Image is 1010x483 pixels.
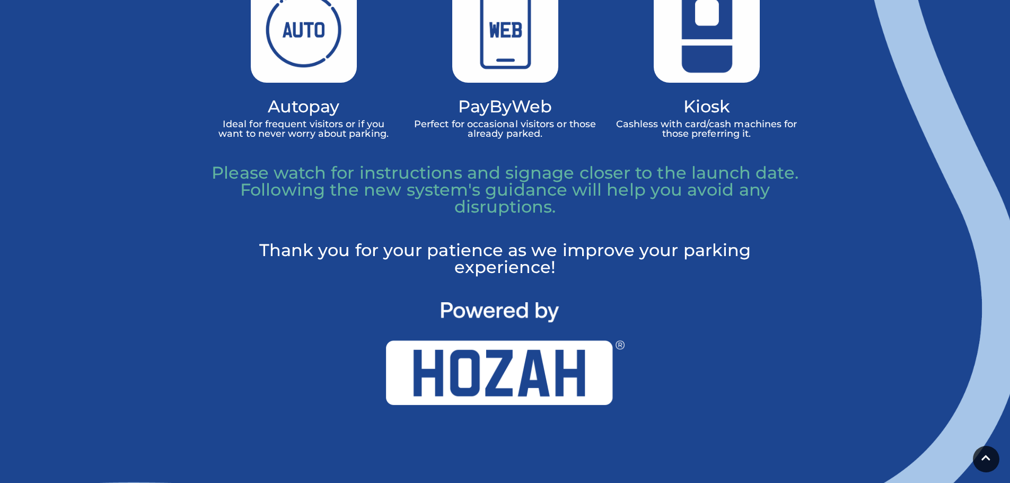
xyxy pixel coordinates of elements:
p: Thank you for your patience as we improve your parking experience! [211,242,800,276]
h4: PayByWeb [412,99,598,114]
p: Perfect for occasional visitors or those already parked. [412,119,598,138]
h4: Kiosk [614,99,800,114]
p: Please watch for instructions and signage closer to the launch date. Following the new system's g... [211,164,800,215]
h4: Autopay [211,99,397,114]
p: Ideal for frequent visitors or if you want to never worry about parking. [211,119,397,138]
p: Cashless with card/cash machines for those preferring it. [614,119,800,138]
